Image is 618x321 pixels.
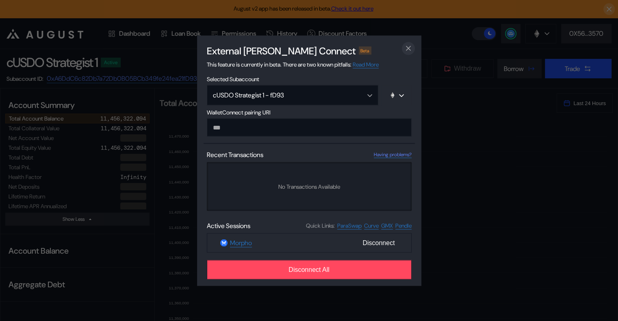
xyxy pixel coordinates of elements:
span: WalletConnect pairing URI [207,108,412,116]
img: Morpho [220,239,228,246]
span: Disconnect All [288,266,330,273]
a: GMX [381,222,393,229]
span: No Transactions Available [278,183,340,190]
span: This feature is currently in beta. There are two known pitfalls: [207,60,379,68]
button: chain logo [382,85,412,105]
button: MorphoMorphoDisconnect [207,233,412,252]
a: Morpho [230,238,252,247]
span: Active Sessions [207,221,250,230]
a: ParaSwap [337,222,362,229]
img: chain logo [389,92,396,98]
button: close modal [402,42,415,55]
span: Disconnect [359,236,398,250]
button: Open menu [207,85,378,105]
a: Read More [353,60,379,68]
div: cUSDO Strategist 1 - fD93 [213,91,355,99]
span: Quick Links: [306,222,335,229]
div: Beta [359,46,372,54]
a: Curve [364,222,379,229]
button: Disconnect All [207,260,412,279]
span: Recent Transactions [207,150,263,159]
a: Pendle [395,222,412,229]
a: Having problems? [374,151,412,158]
h2: External [PERSON_NAME] Connect [207,44,356,57]
span: Selected Subaccount [207,75,412,82]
